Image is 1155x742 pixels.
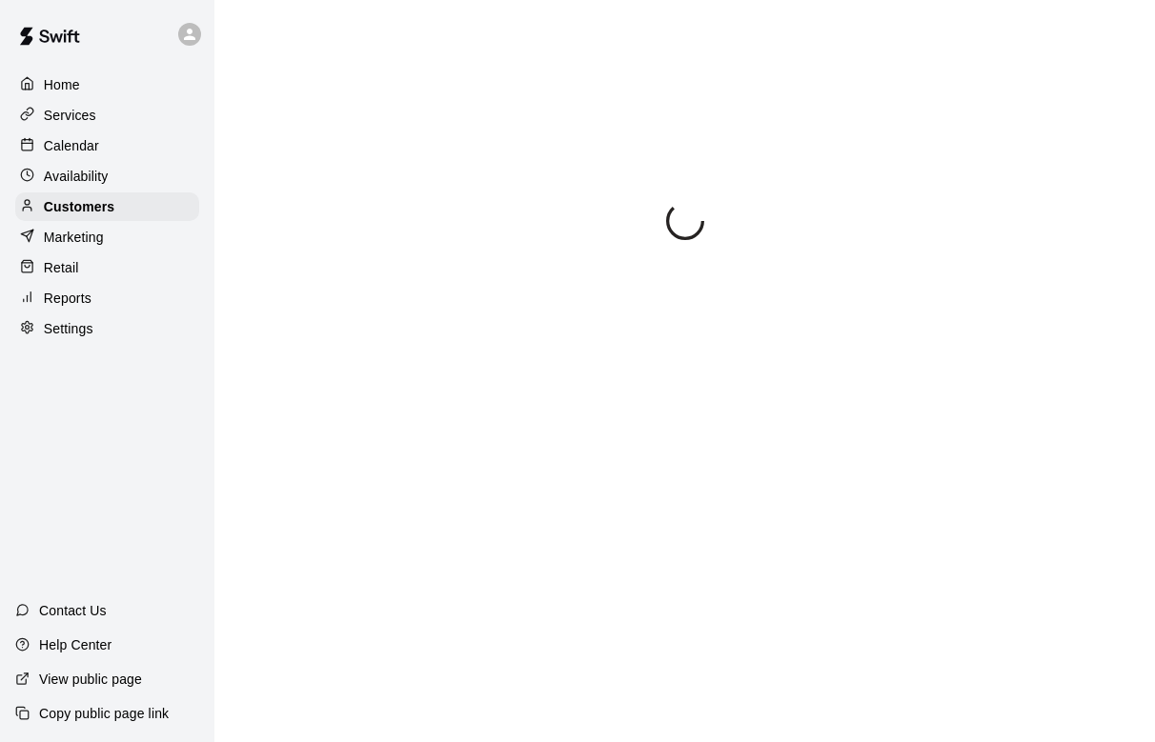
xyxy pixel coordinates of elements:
[44,167,109,186] p: Availability
[44,136,99,155] p: Calendar
[15,223,199,251] a: Marketing
[15,253,199,282] a: Retail
[44,289,91,308] p: Reports
[15,284,199,312] a: Reports
[15,192,199,221] a: Customers
[44,319,93,338] p: Settings
[15,131,199,160] a: Calendar
[44,258,79,277] p: Retail
[15,70,199,99] a: Home
[39,704,169,723] p: Copy public page link
[15,101,199,130] a: Services
[15,162,199,191] a: Availability
[39,670,142,689] p: View public page
[44,197,114,216] p: Customers
[44,106,96,125] p: Services
[15,314,199,343] a: Settings
[44,75,80,94] p: Home
[39,635,111,654] p: Help Center
[39,601,107,620] p: Contact Us
[44,228,104,247] p: Marketing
